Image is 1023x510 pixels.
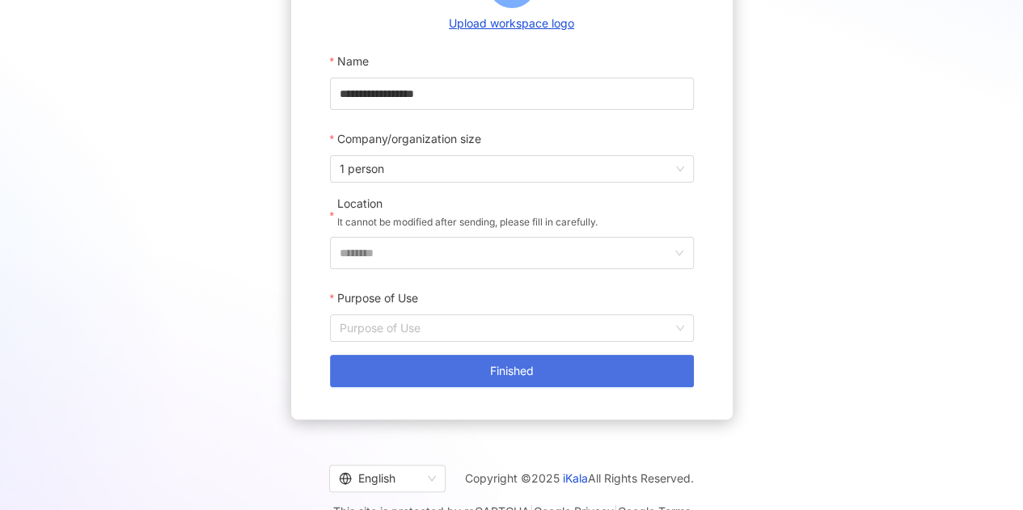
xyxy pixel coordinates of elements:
[490,365,534,377] span: Finished
[339,466,421,491] div: English
[465,469,694,488] span: Copyright © 2025 All Rights Reserved.
[330,45,380,78] label: Name
[340,156,684,182] span: 1 person
[337,196,598,212] div: Location
[337,214,598,230] p: It cannot be modified after sending, please fill in carefully.
[563,471,588,485] a: iKala
[330,282,429,314] label: Purpose of Use
[444,15,579,32] button: Upload workspace logo
[330,123,492,155] label: Company/organization size
[674,248,684,258] span: down
[330,78,694,110] input: Name
[330,355,694,387] button: Finished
